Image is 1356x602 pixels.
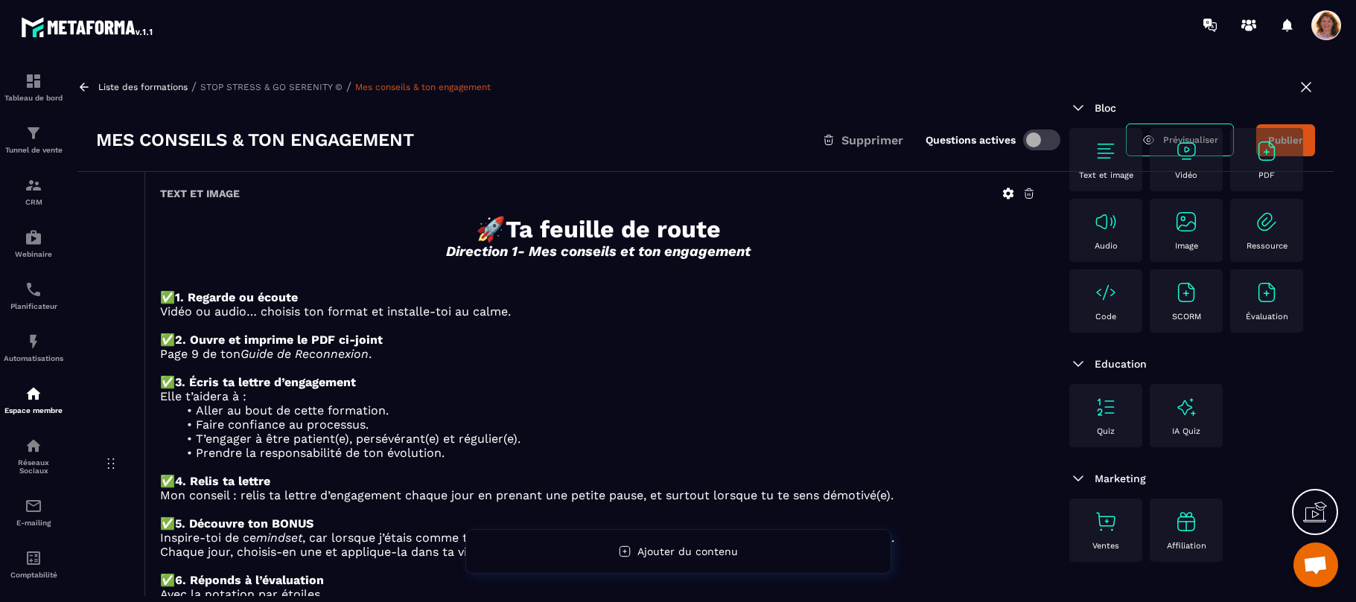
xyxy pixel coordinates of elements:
img: text-image no-wra [1255,281,1279,304]
p: ✅ [160,290,1036,304]
img: formation [25,176,42,194]
img: text-image no-wra [1174,281,1198,304]
a: Ouvrir le chat [1293,542,1338,587]
strong: 3. Écris ta lettre d’engagement [175,375,356,389]
p: Affiliation [1167,541,1206,551]
p: Espace membre [4,406,63,414]
p: PDF [1258,170,1275,180]
img: text-image no-wra [1094,281,1118,304]
a: automationsautomationsWebinaire [4,217,63,269]
strong: 1. Regarde ou écoute [175,290,298,304]
p: ✅ [160,375,1036,389]
span: / [191,80,197,94]
p: E-mailing [4,519,63,527]
img: logo [21,13,155,40]
a: social-networksocial-networkRéseaux Sociaux [4,426,63,486]
li: Aller au bout de cette formation. [178,403,1036,417]
span: Ajouter du contenu [637,545,738,557]
li: Prendre la responsabilité de ton évolution. [178,446,1036,460]
p: Quiz [1097,426,1115,436]
em: Direction 1- Mes conseils et ton engagement [446,243,751,260]
p: Comptabilité [4,571,63,579]
p: ✅ [160,474,1036,488]
li: Faire confiance au processus. [178,417,1036,432]
p: Tunnel de vente [4,146,63,154]
a: formationformationTunnel de vente [4,113,63,165]
p: Audio [1095,241,1118,251]
img: scheduler [25,281,42,298]
p: Inspire-toi de ce , car lorsque j’étais comme toi, il m’a beaucoup aidée à intégrer une nouvelle ... [160,531,1036,545]
p: Planificateur [4,302,63,310]
h6: Text et image [160,188,240,199]
p: Automatisations [4,354,63,362]
li: T’engager à être patient(e), persévérant(e) et régulier(e). [178,432,1036,446]
strong: Ta feuille de route [506,215,721,243]
p: Code [1095,312,1116,321]
p: ✅ [160,333,1036,347]
p: Mon conseil : relis ta lettre d’engagement chaque jour en prenant une petite pause, et surtout lo... [160,488,1036,502]
img: accountant [25,549,42,567]
p: SCORM [1172,312,1201,321]
p: Avec la notation par étoiles. [160,587,1036,601]
img: text-image no-wra [1094,139,1118,163]
img: social-network [25,437,42,455]
p: Tableau de bord [4,94,63,102]
img: text-image no-wra [1255,139,1279,163]
img: arrow-down [1069,355,1087,373]
em: mindset [256,531,302,545]
span: / [346,80,351,94]
a: STOP STRESS & GO SERENITY © [200,82,343,92]
img: text-image no-wra [1255,210,1279,234]
img: text-image [1174,395,1198,419]
img: email [25,497,42,515]
a: schedulerschedulerPlanificateur [4,269,63,321]
img: arrow-down [1069,470,1087,487]
a: accountantaccountantComptabilité [4,538,63,590]
h1: 🚀 [160,215,1036,243]
h3: Mes conseils & ton engagement [96,128,414,152]
a: Liste des formations [98,82,188,92]
span: Supprimer [841,133,903,147]
img: arrow-down [1069,99,1087,117]
p: ✅ [160,516,1036,531]
p: Ressource [1247,241,1287,251]
p: Ventes [1092,541,1119,551]
p: Page 9 de ton . [160,347,1036,361]
p: Vidéo ou audio… choisis ton format et installe-toi au calme. [160,304,1036,318]
img: formation [25,72,42,90]
p: ✅ [160,573,1036,587]
p: Image [1175,241,1198,251]
strong: 4. Relis ta lettre [175,474,270,488]
a: Mes conseils & ton engagement [355,82,491,92]
p: IA Quiz [1172,426,1200,436]
img: text-image no-wra [1094,395,1118,419]
em: Guide de Reconnexion [241,347,369,361]
strong: 5. Découvre ton BONUS [175,516,313,531]
strong: 6. Réponds à l’évaluation [175,573,324,587]
p: Chaque jour, choisis-en une et applique-la dans ta vie. [160,545,1036,559]
img: text-image no-wra [1174,139,1198,163]
p: Elle t’aidera à : [160,389,1036,403]
strong: 2. Ouvre et imprime le PDF ci-joint [175,333,383,347]
img: text-image no-wra [1094,510,1118,534]
img: text-image no-wra [1174,210,1198,234]
a: automationsautomationsEspace membre [4,374,63,426]
span: Marketing [1095,473,1146,484]
p: Vidéo [1175,170,1197,180]
label: Questions actives [926,134,1016,146]
span: Education [1095,358,1147,370]
img: automations [25,333,42,350]
img: automations [25,228,42,246]
a: formationformationCRM [4,165,63,217]
p: Webinaire [4,250,63,258]
a: automationsautomationsAutomatisations [4,321,63,374]
p: CRM [4,198,63,206]
img: formation [25,124,42,142]
p: Évaluation [1246,312,1288,321]
img: text-image no-wra [1094,210,1118,234]
a: emailemailE-mailing [4,486,63,538]
p: Text et image [1079,170,1133,180]
span: Bloc [1095,102,1116,114]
